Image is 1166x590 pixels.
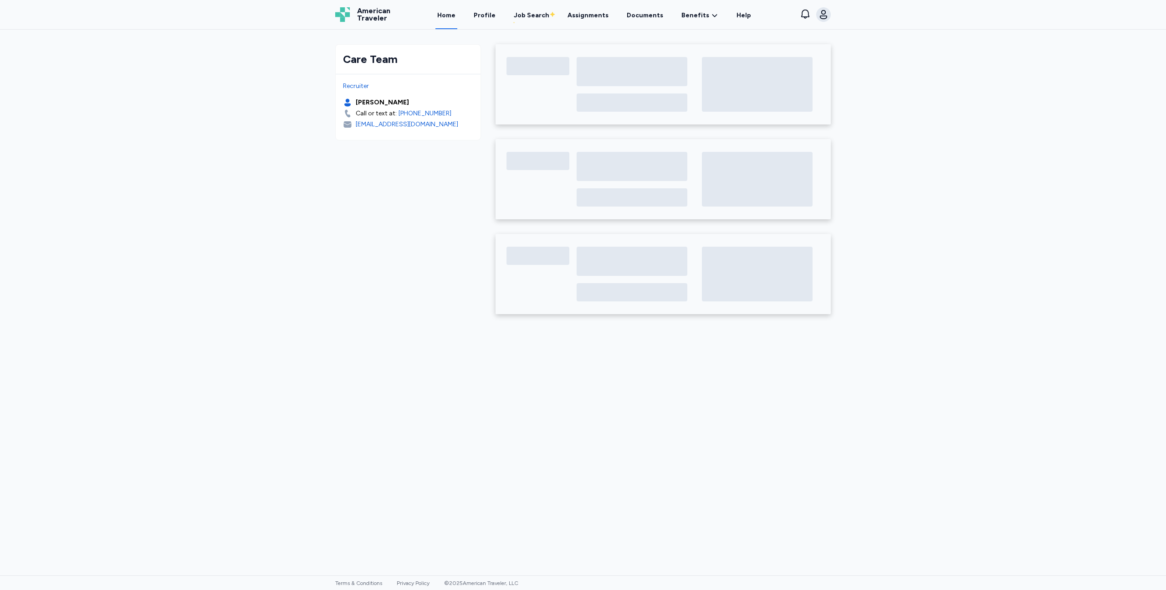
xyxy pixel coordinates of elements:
[399,109,451,118] a: [PHONE_NUMBER]
[397,580,430,586] a: Privacy Policy
[681,11,718,20] a: Benefits
[343,52,473,67] div: Care Team
[335,7,350,22] img: Logo
[514,11,549,20] div: Job Search
[444,580,518,586] span: © 2025 American Traveler, LLC
[343,82,473,91] div: Recruiter
[356,109,397,118] div: Call or text at:
[435,1,457,29] a: Home
[681,11,709,20] span: Benefits
[356,120,458,129] div: [EMAIL_ADDRESS][DOMAIN_NAME]
[356,98,409,107] div: [PERSON_NAME]
[357,7,390,22] span: American Traveler
[335,580,382,586] a: Terms & Conditions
